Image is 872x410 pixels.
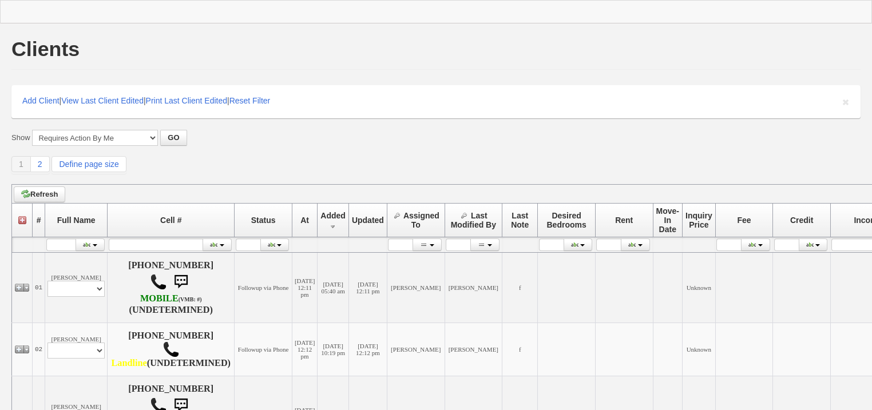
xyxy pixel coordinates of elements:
[348,253,387,323] td: [DATE] 12:11 pm
[251,216,276,225] span: Status
[403,211,439,229] span: Assigned To
[502,323,538,376] td: f
[160,216,181,225] span: Cell #
[150,273,167,290] img: call.png
[33,253,45,323] td: 01
[11,133,30,143] label: Show
[160,130,187,146] button: GO
[110,260,232,315] h4: [PHONE_NUMBER] (UNDETERMINED)
[318,323,349,376] td: [DATE] 10:19 pm
[33,323,45,376] td: 02
[140,293,202,304] b: AT&T Wireless
[169,270,192,293] img: sms.png
[737,216,751,225] span: Fee
[445,323,502,376] td: [PERSON_NAME]
[683,323,716,376] td: Unknown
[546,211,586,229] span: Desired Bedrooms
[110,331,232,368] h4: [PHONE_NUMBER] (UNDETERMINED)
[352,216,384,225] span: Updated
[235,323,292,376] td: Followup via Phone
[11,39,80,59] h1: Clients
[45,253,108,323] td: [PERSON_NAME]
[51,156,126,172] a: Define page size
[11,156,31,172] a: 1
[292,253,317,323] td: [DATE] 12:11 pm
[387,323,445,376] td: [PERSON_NAME]
[162,341,180,358] img: call.png
[146,96,227,105] a: Print Last Client Edited
[387,253,445,323] td: [PERSON_NAME]
[57,216,96,225] span: Full Name
[235,253,292,323] td: Followup via Phone
[511,211,529,229] span: Last Note
[318,253,349,323] td: [DATE] 05:40 am
[656,206,679,234] span: Move-In Date
[179,296,202,302] font: (VMB: #)
[33,204,45,237] th: #
[451,211,496,229] span: Last Modified By
[11,85,861,118] div: | | |
[111,358,146,368] b: Onvoy, LLC
[61,96,144,105] a: View Last Client Edited
[320,211,346,220] span: Added
[300,216,309,225] span: At
[229,96,271,105] a: Reset Filter
[683,253,716,323] td: Unknown
[111,358,146,368] font: Landline
[348,323,387,376] td: [DATE] 12:12 pm
[31,156,50,172] a: 2
[685,211,712,229] span: Inquiry Price
[45,323,108,376] td: [PERSON_NAME]
[14,186,65,202] a: Refresh
[140,293,179,304] font: MOBILE
[22,96,60,105] a: Add Client
[292,323,317,376] td: [DATE] 12:12 pm
[502,253,538,323] td: f
[615,216,633,225] span: Rent
[445,253,502,323] td: [PERSON_NAME]
[790,216,813,225] span: Credit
